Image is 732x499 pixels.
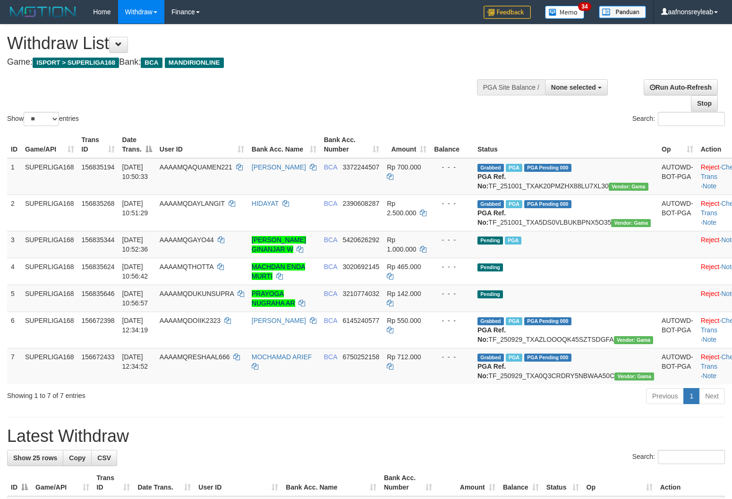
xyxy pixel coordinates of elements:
[701,317,720,324] a: Reject
[160,263,213,271] span: AAAAMQTHOTTA
[477,237,503,245] span: Pending
[703,336,717,343] a: Note
[7,112,79,126] label: Show entries
[82,353,115,361] span: 156672433
[21,131,78,158] th: Game/API: activate to sort column ascending
[551,84,596,91] span: None selected
[324,263,337,271] span: BCA
[160,200,225,207] span: AAAAMQDAYLANGIT
[21,285,78,312] td: SUPERLIGA168
[611,219,651,227] span: Vendor URL: https://trx31.1velocity.biz
[119,131,156,158] th: Date Trans.: activate to sort column descending
[703,219,717,226] a: Note
[122,290,148,307] span: [DATE] 10:56:57
[524,317,571,325] span: PGA Pending
[545,6,585,19] img: Button%20Memo.svg
[82,290,115,297] span: 156835646
[474,312,658,348] td: TF_250929_TXAZLOOOQK45SZTSDGFA
[32,469,93,496] th: Game/API: activate to sort column ascending
[703,182,717,190] a: Note
[545,79,608,95] button: None selected
[380,469,436,496] th: Bank Acc. Number: activate to sort column ascending
[477,354,504,362] span: Grabbed
[7,312,21,348] td: 6
[122,236,148,253] span: [DATE] 10:52:36
[324,236,337,244] span: BCA
[21,312,78,348] td: SUPERLIGA168
[122,163,148,180] span: [DATE] 10:50:33
[614,372,654,381] span: Vendor URL: https://trx31.1velocity.biz
[21,158,78,195] td: SUPERLIGA168
[703,372,717,380] a: Note
[324,163,337,171] span: BCA
[160,290,234,297] span: AAAAMQDUKUNSUPRA
[658,450,725,464] input: Search:
[342,317,379,324] span: Copy 6145240577 to clipboard
[383,131,430,158] th: Amount: activate to sort column ascending
[477,317,504,325] span: Grabbed
[252,353,312,361] a: MOCHAMAD ARIEF
[658,312,697,348] td: AUTOWD-BOT-PGA
[477,209,506,226] b: PGA Ref. No:
[474,195,658,231] td: TF_251001_TXA5DS0VLBUKBPNX5O35
[342,163,379,171] span: Copy 3372244507 to clipboard
[656,469,725,496] th: Action
[7,387,298,400] div: Showing 1 to 7 of 7 entries
[252,317,306,324] a: [PERSON_NAME]
[477,263,503,271] span: Pending
[499,469,543,496] th: Balance: activate to sort column ascending
[506,317,522,325] span: Marked by aafsoycanthlai
[701,263,720,271] a: Reject
[82,317,115,324] span: 156672398
[506,354,522,362] span: Marked by aafsoycanthlai
[7,231,21,258] td: 3
[21,231,78,258] td: SUPERLIGA168
[342,290,379,297] span: Copy 3210774032 to clipboard
[524,164,571,172] span: PGA Pending
[342,236,379,244] span: Copy 5420626292 to clipboard
[646,388,684,404] a: Previous
[21,195,78,231] td: SUPERLIGA168
[252,290,295,307] a: PRAYOGA NUGRAHA AR
[252,163,306,171] a: [PERSON_NAME]
[156,131,248,158] th: User ID: activate to sort column ascending
[69,454,85,462] span: Copy
[63,450,92,466] a: Copy
[644,79,718,95] a: Run Auto-Refresh
[658,112,725,126] input: Search:
[658,131,697,158] th: Op: activate to sort column ascending
[477,200,504,208] span: Grabbed
[632,450,725,464] label: Search:
[7,427,725,446] h1: Latest Withdraw
[434,262,470,271] div: - - -
[583,469,656,496] th: Op: activate to sort column ascending
[434,352,470,362] div: - - -
[632,112,725,126] label: Search:
[324,200,337,207] span: BCA
[7,258,21,285] td: 4
[387,200,416,217] span: Rp 2.500.000
[122,353,148,370] span: [DATE] 12:34:52
[165,58,224,68] span: MANDIRIONLINE
[160,353,230,361] span: AAAAMQRESHAAL666
[252,236,306,253] a: [PERSON_NAME] GINANJAR W
[282,469,380,496] th: Bank Acc. Name: activate to sort column ascending
[436,469,499,496] th: Amount: activate to sort column ascending
[506,164,522,172] span: Marked by aafsoycanthlai
[477,164,504,172] span: Grabbed
[387,290,421,297] span: Rp 142.000
[477,173,506,190] b: PGA Ref. No:
[701,200,720,207] a: Reject
[434,316,470,325] div: - - -
[91,450,117,466] a: CSV
[434,235,470,245] div: - - -
[477,326,506,343] b: PGA Ref. No:
[7,195,21,231] td: 2
[387,163,421,171] span: Rp 700.000
[524,354,571,362] span: PGA Pending
[701,290,720,297] a: Reject
[524,200,571,208] span: PGA Pending
[614,336,654,344] span: Vendor URL: https://trx31.1velocity.biz
[387,317,421,324] span: Rp 550.000
[434,289,470,298] div: - - -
